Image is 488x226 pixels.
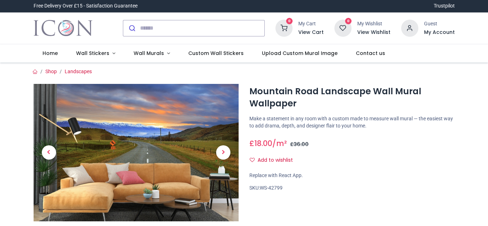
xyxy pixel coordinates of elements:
[249,85,455,110] h1: Mountain Road Landscape Wall Mural Wallpaper
[42,145,56,160] span: Previous
[356,50,385,57] span: Contact us
[34,105,64,201] a: Previous
[434,2,455,10] a: Trustpilot
[45,69,57,74] a: Shop
[43,50,58,57] span: Home
[34,18,93,38] img: Icon Wall Stickers
[188,50,244,57] span: Custom Wall Stickers
[294,141,309,148] span: 36.00
[250,157,255,162] i: Add to wishlist
[334,25,352,30] a: 0
[216,145,230,160] span: Next
[286,18,293,25] sup: 0
[65,69,92,74] a: Landscapes
[134,50,164,57] span: Wall Murals
[298,29,324,36] a: View Cart
[262,50,338,57] span: Upload Custom Mural Image
[67,44,125,63] a: Wall Stickers
[34,18,93,38] a: Logo of Icon Wall Stickers
[254,138,272,149] span: 18.00
[249,185,455,192] div: SKU:
[249,138,272,149] span: £
[272,138,287,149] span: /m²
[208,105,239,201] a: Next
[76,50,109,57] span: Wall Stickers
[260,185,283,191] span: WS-42799
[424,29,455,36] a: My Account
[249,172,455,179] div: Replace with React App.
[298,20,324,27] div: My Cart
[34,84,239,221] img: Mountain Road Landscape Wall Mural Wallpaper
[123,20,140,36] button: Submit
[275,25,293,30] a: 0
[424,20,455,27] div: Guest
[34,2,138,10] div: Free Delivery Over £15 - Satisfaction Guarantee
[124,44,179,63] a: Wall Murals
[345,18,352,25] sup: 0
[290,141,309,148] span: £
[357,20,390,27] div: My Wishlist
[249,115,455,129] p: Make a statement in any room with a custom made to measure wall mural — the easiest way to add dr...
[357,29,390,36] a: View Wishlist
[249,154,299,166] button: Add to wishlistAdd to wishlist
